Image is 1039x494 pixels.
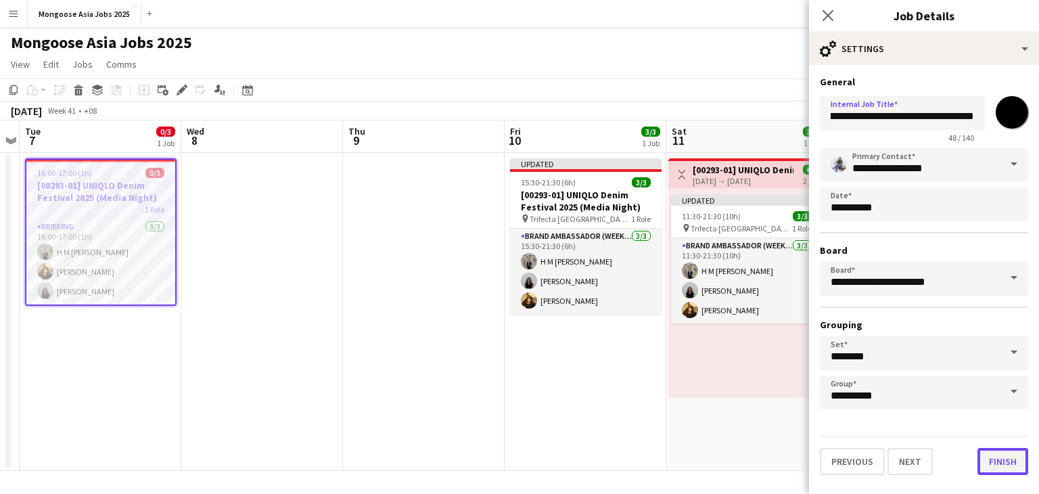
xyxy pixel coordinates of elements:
app-job-card: 16:00-17:00 (1h)0/3[00293-01] UNIQLO Denim Festival 2025 (Media Night)1 RoleBriefing3/316:00-17:0... [25,158,177,306]
span: 8 [185,133,204,148]
h3: [00293-01] UNIQLO Denim Festival 2025 (Media Night) [510,189,662,213]
h3: [00293-01] UNIQLO Denim Festival 2025 (Media Night) [26,179,175,204]
span: Comms [106,58,137,70]
span: Tue [25,125,41,137]
span: Sat [672,125,687,137]
span: Edit [43,58,59,70]
app-card-role: Brand Ambassador (weekday)3/315:30-21:30 (6h)H M [PERSON_NAME][PERSON_NAME][PERSON_NAME] [510,229,662,314]
div: 1 Job [642,138,660,148]
span: Trifecta [GEOGRAPHIC_DATA] [530,214,631,224]
span: Jobs [72,58,93,70]
div: 1 Job [157,138,175,148]
button: Previous [820,448,885,475]
div: 1 Job [804,138,821,148]
span: 11:30-21:30 (10h) [682,211,741,221]
button: Mongoose Asia Jobs 2025 [28,1,141,27]
button: Finish [977,448,1028,475]
h3: [00293-01] UNIQLO Denim Festival 2025 [693,164,793,176]
span: 6/6 [803,164,822,175]
span: 15:30-21:30 (6h) [521,177,576,187]
app-job-card: Updated15:30-21:30 (6h)3/3[00293-01] UNIQLO Denim Festival 2025 (Media Night) Trifecta [GEOGRAPHI... [510,158,662,314]
span: 48 / 140 [938,133,985,143]
span: 0/3 [156,127,175,137]
app-card-role: Brand Ambassador (weekend)3/311:30-21:30 (10h)H M [PERSON_NAME][PERSON_NAME][PERSON_NAME] [671,238,823,323]
div: +08 [84,106,97,116]
a: Edit [38,55,64,73]
span: 0/3 [145,168,164,178]
span: Wed [187,125,204,137]
div: [DATE] → [DATE] [693,176,793,186]
span: 16:00-17:00 (1h) [37,168,92,178]
span: 1 Role [145,204,164,215]
app-job-card: Updated11:30-21:30 (10h)3/3 Trifecta [GEOGRAPHIC_DATA]1 RoleBrand Ambassador (weekend)3/311:30-21... [671,195,823,323]
span: 1 Role [792,223,812,233]
span: 7 [23,133,41,148]
span: 11 [670,133,687,148]
a: Comms [101,55,142,73]
a: View [5,55,35,73]
span: Fri [510,125,521,137]
span: 9 [346,133,365,148]
div: 2 jobs [803,175,822,186]
h1: Mongoose Asia Jobs 2025 [11,32,192,53]
button: Next [887,448,933,475]
span: View [11,58,30,70]
span: Week 41 [45,106,78,116]
span: 10 [508,133,521,148]
h3: Job Details [809,7,1039,24]
h3: General [820,76,1028,88]
div: Updated [671,195,823,206]
span: Thu [348,125,365,137]
div: Updated [510,158,662,169]
span: 3/3 [632,177,651,187]
div: [DATE] [11,104,42,118]
a: Jobs [67,55,98,73]
span: Trifecta [GEOGRAPHIC_DATA] [691,223,792,233]
span: 3/3 [793,211,812,221]
span: 3/3 [803,127,822,137]
div: Settings [809,32,1039,65]
span: 3/3 [641,127,660,137]
h3: Board [820,244,1028,256]
app-card-role: Briefing3/316:00-17:00 (1h)H M [PERSON_NAME][PERSON_NAME][PERSON_NAME] [26,219,175,305]
h3: Grouping [820,319,1028,331]
span: 1 Role [631,214,651,224]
